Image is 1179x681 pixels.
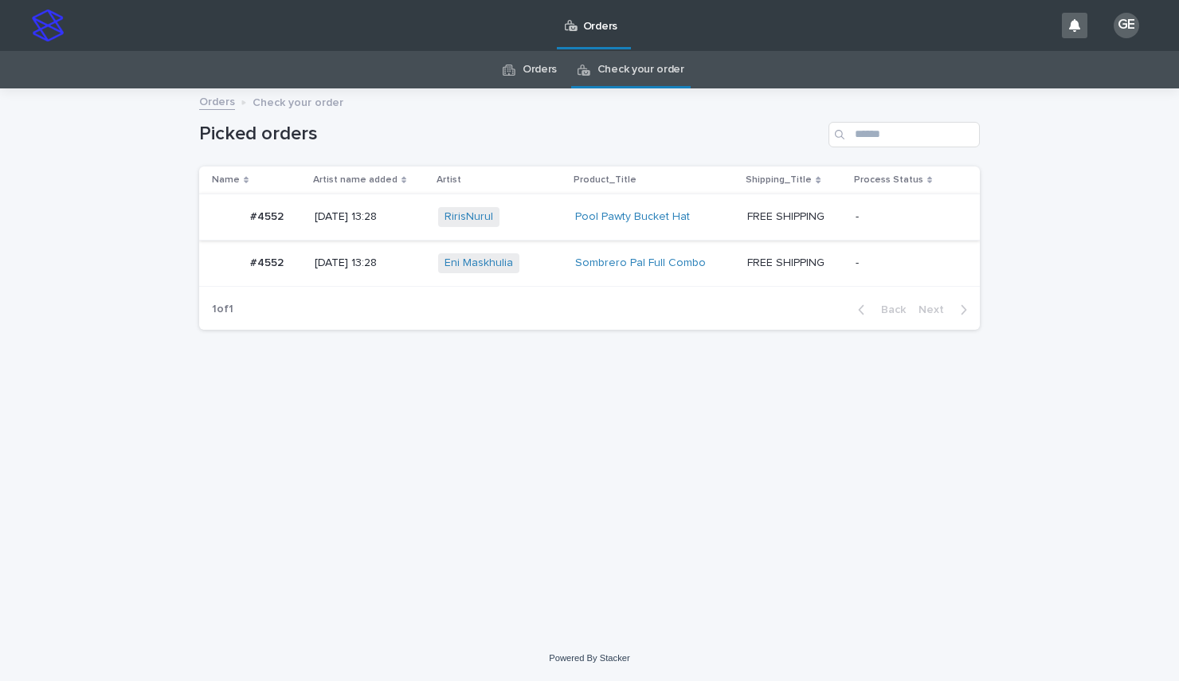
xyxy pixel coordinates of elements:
button: Back [845,303,912,317]
p: #4552 [250,253,287,270]
a: Eni Maskhulia [445,256,513,270]
p: FREE SHIPPING [747,207,828,224]
img: stacker-logo-s-only.png [32,10,64,41]
tr: #4552#4552 [DATE] 13:28Eni Maskhulia Sombrero Pal Full Combo FREE SHIPPINGFREE SHIPPING - [199,240,980,286]
tr: #4552#4552 [DATE] 13:28RirisNurul Pool Pawty Bucket Hat FREE SHIPPINGFREE SHIPPING - [199,194,980,241]
p: FREE SHIPPING [747,253,828,270]
p: Name [212,171,240,189]
a: Orders [199,92,235,110]
a: Orders [523,51,557,88]
div: GE [1114,13,1139,38]
a: Powered By Stacker [549,653,629,663]
button: Next [912,303,980,317]
a: Check your order [597,51,684,88]
a: Sombrero Pal Full Combo [575,256,706,270]
p: - [856,210,954,224]
a: RirisNurul [445,210,493,224]
span: Next [919,304,954,315]
p: Artist [437,171,461,189]
a: Pool Pawty Bucket Hat [575,210,690,224]
p: Shipping_Title [746,171,812,189]
p: Process Status [854,171,923,189]
p: - [856,256,954,270]
p: 1 of 1 [199,290,246,329]
p: Artist name added [313,171,398,189]
p: Check your order [253,92,343,110]
p: #4552 [250,207,287,224]
span: Back [872,304,906,315]
p: Product_Title [574,171,637,189]
input: Search [828,122,980,147]
p: [DATE] 13:28 [315,256,425,270]
p: [DATE] 13:28 [315,210,425,224]
h1: Picked orders [199,123,822,146]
